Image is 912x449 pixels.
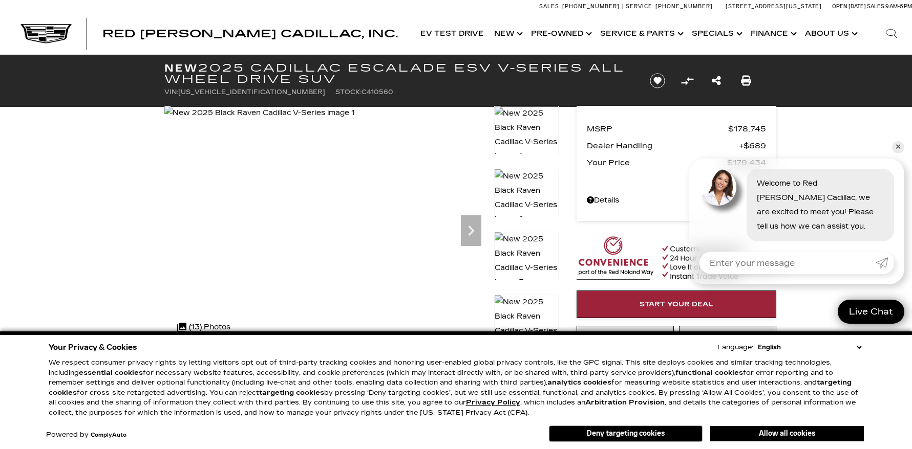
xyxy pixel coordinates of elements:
[79,369,143,377] strong: essential cookies
[727,155,766,170] span: $179,434
[876,252,894,274] a: Submit
[494,295,559,353] img: New 2025 Black Raven Cadillac V-Series image 4
[172,315,236,340] div: (13) Photos
[626,3,654,10] span: Service:
[489,13,526,54] a: New
[739,139,766,153] span: $689
[741,74,751,88] a: Print this New 2025 Cadillac Escalade ESV V-Series All Wheel Drive SUV
[178,88,325,96] span: [US_VEHICLE_IDENTIFICATION_NUMBER]
[549,425,703,442] button: Deny targeting cookies
[587,155,727,170] span: Your Price
[587,139,766,153] a: Dealer Handling $689
[259,389,324,397] strong: targeting cookies
[838,300,904,324] a: Live Chat
[494,106,559,164] img: New 2025 Black Raven Cadillac V-Series image 1
[585,398,665,407] strong: Arbitration Provision
[746,13,800,54] a: Finance
[844,306,898,318] span: Live Chat
[587,122,766,136] a: MSRP $178,745
[679,326,776,353] a: Schedule Test Drive
[655,3,713,10] span: [PHONE_NUMBER]
[587,193,766,208] a: Details
[539,3,561,10] span: Sales:
[747,169,894,241] div: Welcome to Red [PERSON_NAME] Cadillac, we are excited to meet you! Please tell us how we can assi...
[20,24,72,43] img: Cadillac Dark Logo with Cadillac White Text
[728,122,766,136] span: $178,745
[712,74,721,88] a: Share this New 2025 Cadillac Escalade ESV V-Series All Wheel Drive SUV
[466,398,520,407] a: Privacy Policy
[587,139,739,153] span: Dealer Handling
[526,13,595,54] a: Pre-Owned
[726,3,822,10] a: [STREET_ADDRESS][US_STATE]
[49,340,137,354] span: Your Privacy & Cookies
[46,432,126,438] div: Powered by
[335,88,362,96] span: Stock:
[494,232,559,290] img: New 2025 Black Raven Cadillac V-Series image 3
[362,88,393,96] span: C410560
[49,378,852,397] strong: targeting cookies
[622,4,715,9] a: Service: [PHONE_NUMBER]
[800,13,861,54] a: About Us
[547,378,611,387] strong: analytics cookies
[587,122,728,136] span: MSRP
[577,326,674,353] a: Instant Trade Value
[675,369,743,377] strong: functional cookies
[164,62,633,85] h1: 2025 Cadillac Escalade ESV V-Series All Wheel Drive SUV
[415,13,489,54] a: EV Test Drive
[91,432,126,438] a: ComplyAuto
[680,73,695,88] button: Compare Vehicle
[755,342,864,352] select: Language Select
[699,169,736,206] img: Agent profile photo
[164,88,178,96] span: VIN:
[164,106,355,120] img: New 2025 Black Raven Cadillac V-Series image 1
[539,4,622,9] a: Sales: [PHONE_NUMBER]
[640,300,713,308] span: Start Your Deal
[461,215,481,246] div: Next
[687,13,746,54] a: Specials
[885,3,912,10] span: 9 AM-6 PM
[867,3,885,10] span: Sales:
[646,73,669,89] button: Save vehicle
[710,426,864,441] button: Allow all cookies
[494,169,559,227] img: New 2025 Black Raven Cadillac V-Series image 2
[699,252,876,274] input: Enter your message
[587,155,766,170] a: Your Price $179,434
[102,28,398,40] span: Red [PERSON_NAME] Cadillac, Inc.
[164,62,198,74] strong: New
[832,3,866,10] span: Open [DATE]
[102,29,398,39] a: Red [PERSON_NAME] Cadillac, Inc.
[595,13,687,54] a: Service & Parts
[577,290,776,318] a: Start Your Deal
[562,3,620,10] span: [PHONE_NUMBER]
[49,358,864,418] p: We respect consumer privacy rights by letting visitors opt out of third-party tracking cookies an...
[717,344,753,351] div: Language:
